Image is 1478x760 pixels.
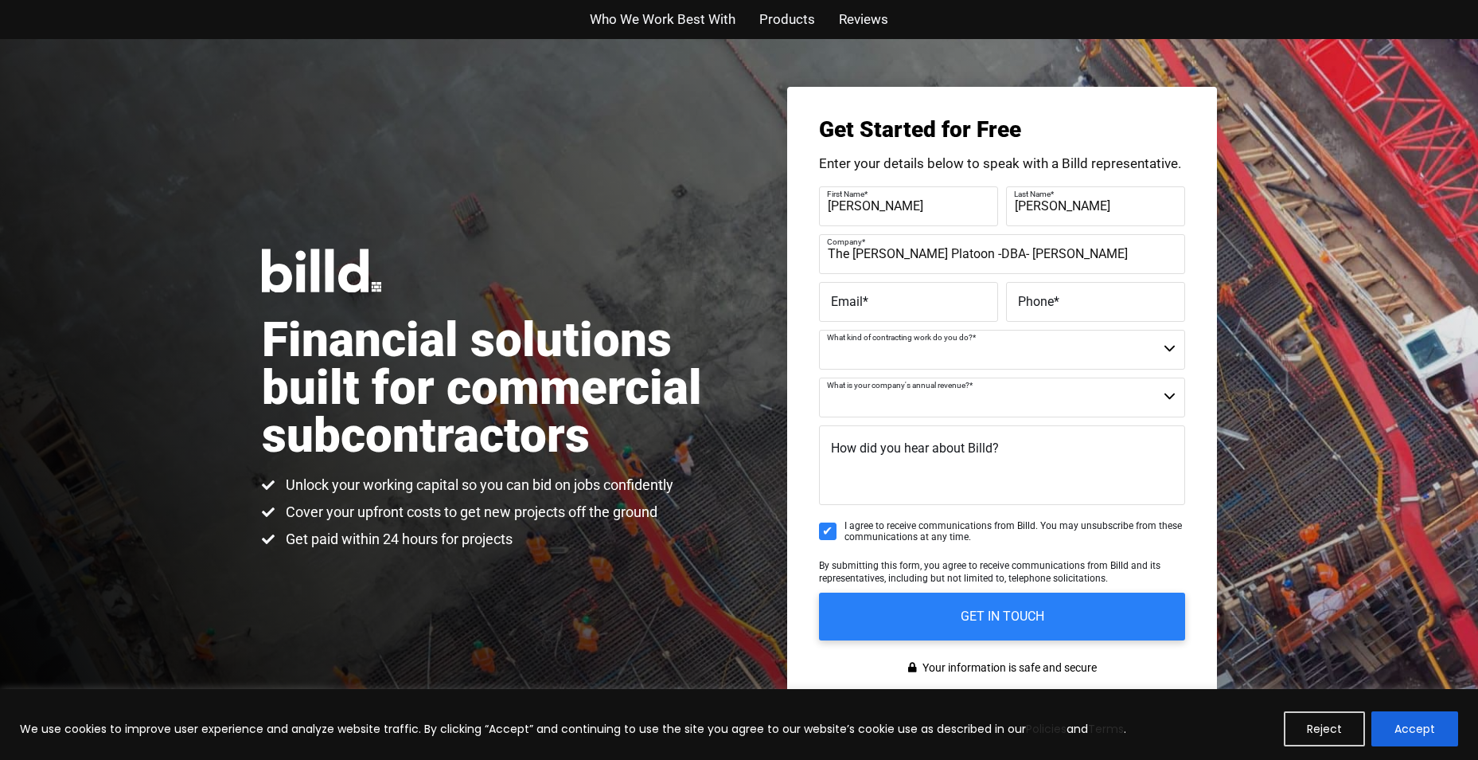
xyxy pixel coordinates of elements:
[282,503,657,522] span: Cover your upfront costs to get new projects off the ground
[282,530,513,549] span: Get paid within 24 hours for projects
[819,157,1185,170] p: Enter your details below to speak with a Billd representative.
[819,593,1185,641] input: GET IN TOUCH
[839,8,888,31] a: Reviews
[1026,721,1067,737] a: Policies
[827,237,862,245] span: Company
[1018,293,1054,308] span: Phone
[282,476,673,495] span: Unlock your working capital so you can bid on jobs confidently
[1088,721,1124,737] a: Terms
[831,293,863,308] span: Email
[1284,711,1365,746] button: Reject
[819,119,1185,141] h3: Get Started for Free
[827,189,864,198] span: First Name
[1371,711,1458,746] button: Accept
[20,719,1126,738] p: We use cookies to improve user experience and analyze website traffic. By clicking “Accept” and c...
[844,520,1185,543] span: I agree to receive communications from Billd. You may unsubscribe from these communications at an...
[759,8,815,31] a: Products
[819,560,1160,584] span: By submitting this form, you agree to receive communications from Billd and its representatives, ...
[918,656,1097,680] span: Your information is safe and secure
[819,523,836,540] input: I agree to receive communications from Billd. You may unsubscribe from these communications at an...
[831,441,999,456] span: How did you hear about Billd?
[590,8,735,31] a: Who We Work Best With
[1014,189,1051,198] span: Last Name
[262,316,739,460] h1: Financial solutions built for commercial subcontractors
